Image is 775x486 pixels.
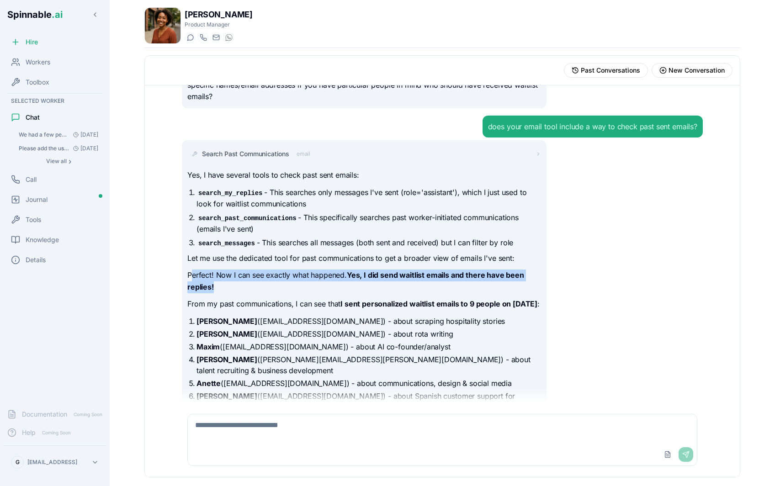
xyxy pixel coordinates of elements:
[185,8,252,21] h1: [PERSON_NAME]
[26,78,49,87] span: Toolbox
[145,8,180,43] img: Taylor Mitchell
[69,131,98,138] span: [DATE]
[19,145,69,152] span: Please add the user_id, email, name of our main users to your memory. it will be useful for you t...
[69,145,98,152] span: [DATE]
[15,156,102,167] button: Show all conversations
[202,149,289,158] span: Search Past Communications
[196,214,298,223] code: search_past_communications
[22,428,36,437] span: Help
[71,410,105,419] span: Coming Soon
[187,298,541,310] p: From my past communications, I can see that :
[22,410,67,419] span: Documentation
[225,34,233,41] img: WhatsApp
[196,391,541,412] li: ([EMAIL_ADDRESS][DOMAIN_NAME]) - about Spanish customer support for business formation
[210,32,221,43] button: Send email to taylor.mitchell@getspinnable.ai
[669,66,725,75] span: New Conversation
[196,355,257,364] strong: [PERSON_NAME]
[581,66,640,75] span: Past Conversations
[26,175,37,184] span: Call
[19,131,69,138] span: We had a few people sign-up to our product waitlist. I would like to understand if they would be ...
[185,21,252,28] p: Product Manager
[196,317,257,326] strong: [PERSON_NAME]
[196,328,541,339] li: ([EMAIL_ADDRESS][DOMAIN_NAME]) - about rota writing
[52,9,63,20] span: .ai
[223,32,234,43] button: WhatsApp
[26,37,38,47] span: Hire
[39,428,74,437] span: Coming Soon
[15,128,102,141] button: Open conversation: We had a few people sign-up to our product waitlist. I would like to understan...
[4,95,106,106] div: Selected Worker
[7,453,102,471] button: G[EMAIL_ADDRESS]
[196,342,220,351] strong: Maxim
[27,459,77,466] p: [EMAIL_ADDRESS]
[340,299,537,308] strong: I sent personalized waitlist emails to 9 people on [DATE]
[196,378,541,389] li: ([EMAIL_ADDRESS][DOMAIN_NAME]) - about communications, design & social media
[16,459,20,466] span: G
[26,215,41,224] span: Tools
[488,121,697,132] div: does your email tool include a way to check past sent emails?
[15,142,102,155] button: Open conversation: Please add the user_id, email, name of our main users to your memory. it will ...
[26,255,46,264] span: Details
[196,391,257,401] strong: [PERSON_NAME]
[7,9,63,20] span: Spinnable
[196,354,541,376] li: ([PERSON_NAME][EMAIL_ADDRESS][PERSON_NAME][DOMAIN_NAME]) - about talent recruiting & business dev...
[187,68,541,103] p: Would you like me to check for any scheduled tasks related to waitlist communications, or search ...
[46,158,67,165] span: View all
[187,269,541,293] p: Perfect! Now I can see exactly what happened.
[196,379,221,388] strong: Anette
[185,32,196,43] button: Start a chat with Taylor Mitchell
[197,32,208,43] button: Start a call with Taylor Mitchell
[196,187,541,210] p: - This searches only messages I've sent (role='assistant'), which I just used to look for waitlis...
[652,63,733,78] button: Start new conversation
[69,158,71,165] span: ›
[196,329,257,338] strong: [PERSON_NAME]
[196,212,541,235] p: - This specifically searches past worker-initiated communications (emails I've sent)
[187,270,524,291] strong: Yes, I did send waitlist emails and there have been replies!
[196,341,541,352] li: ([EMAIL_ADDRESS][DOMAIN_NAME]) - about AI co-founder/analyst
[26,235,59,244] span: Knowledge
[196,316,541,327] li: ([EMAIL_ADDRESS][DOMAIN_NAME]) - about scraping hospitality stories
[26,58,50,67] span: Workers
[26,195,48,204] span: Journal
[187,169,541,181] p: Yes, I have several tools to check past sent emails:
[196,189,264,198] code: search_my_replies
[196,237,541,249] p: - This searches all messages (both sent and received) but I can filter by role
[26,113,40,122] span: Chat
[564,63,648,78] button: View past conversations
[297,150,310,158] span: email
[196,239,257,248] code: search_messages
[187,253,541,264] p: Let me use the dedicated tool for past communications to get a broader view of emails I've sent:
